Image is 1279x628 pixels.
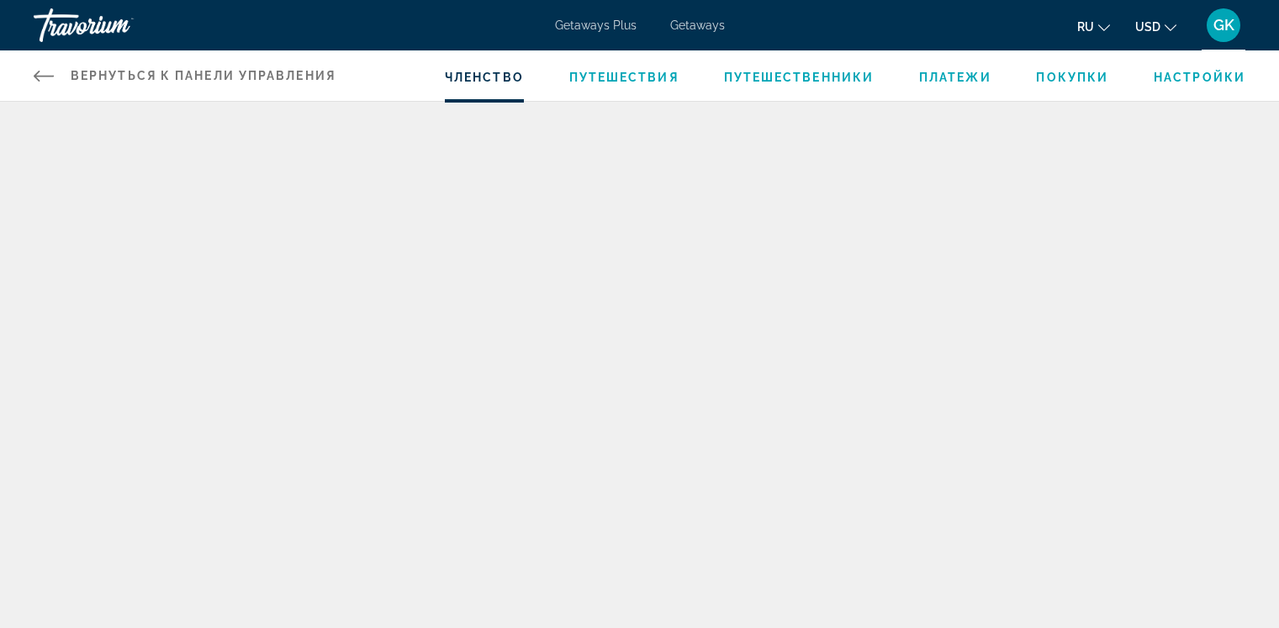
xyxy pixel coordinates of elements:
[1077,20,1094,34] span: ru
[1135,14,1176,39] button: Change currency
[1154,71,1245,84] a: Настройки
[34,50,336,101] a: Вернуться к панели управления
[71,69,336,82] span: Вернуться к панели управления
[34,3,202,47] a: Travorium
[1036,71,1108,84] a: Покупки
[1135,20,1160,34] span: USD
[1213,17,1234,34] span: GK
[670,18,725,32] a: Getaways
[569,71,679,84] a: Путешествия
[445,71,524,84] a: Членство
[919,71,991,84] a: Платежи
[555,18,637,32] a: Getaways Plus
[724,71,875,84] a: Путешественники
[1202,8,1245,43] button: User Menu
[1077,14,1110,39] button: Change language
